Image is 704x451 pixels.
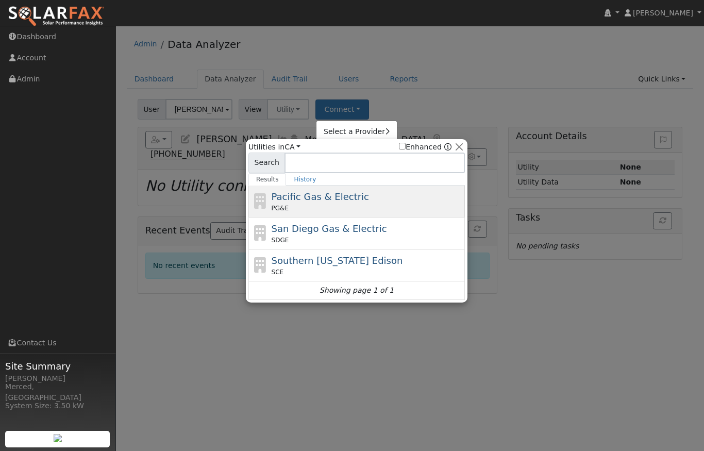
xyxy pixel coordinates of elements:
a: Enhanced Providers [444,143,451,151]
a: CA [284,143,300,151]
a: Select a Provider [316,125,397,139]
span: SDGE [272,236,289,245]
input: Enhanced [399,143,406,149]
div: System Size: 3.50 kW [5,400,110,411]
span: [PERSON_NAME] [633,9,693,17]
div: Merced, [GEOGRAPHIC_DATA] [5,381,110,403]
span: Pacific Gas & Electric [272,191,369,202]
span: PG&E [272,204,289,213]
span: Southern [US_STATE] Edison [272,255,403,266]
span: Show enhanced providers [399,142,451,153]
a: History [286,173,324,186]
div: [PERSON_NAME] [5,373,110,384]
label: Enhanced [399,142,442,153]
span: Utilities in [248,142,300,153]
span: Search [248,153,285,173]
span: Site Summary [5,359,110,373]
a: Results [248,173,287,186]
img: retrieve [54,434,62,442]
span: SCE [272,268,284,277]
i: Showing page 1 of 1 [320,285,394,296]
span: San Diego Gas & Electric [272,223,387,234]
img: SolarFax [8,6,105,27]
